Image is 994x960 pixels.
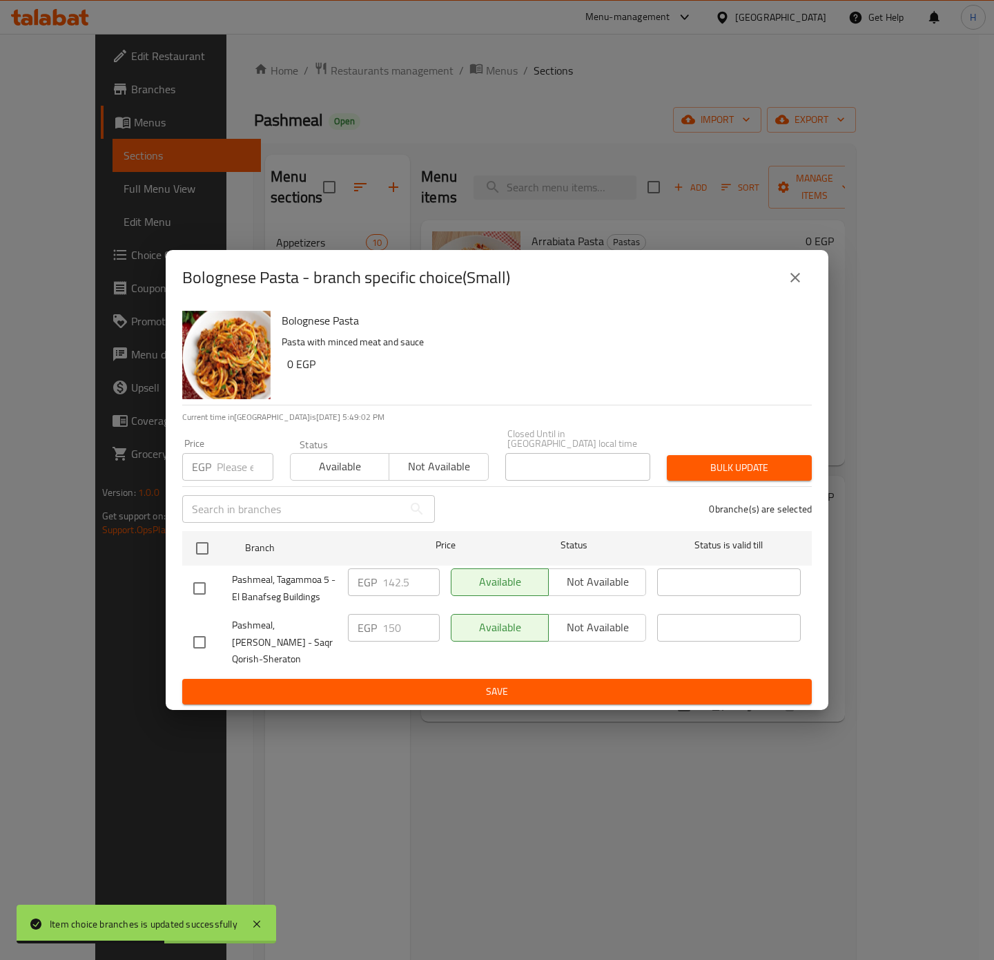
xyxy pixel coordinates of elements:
[395,457,483,477] span: Not available
[779,261,812,294] button: close
[50,916,237,932] div: Item choice branches is updated successfully
[182,267,510,289] h2: Bolognese Pasta - branch specific choice(Small)
[709,502,812,516] p: 0 branche(s) are selected
[678,459,801,477] span: Bulk update
[282,334,801,351] p: Pasta with minced meat and sauce
[182,311,271,399] img: Bolognese Pasta
[245,539,389,557] span: Branch
[193,683,801,700] span: Save
[382,614,440,642] input: Please enter price
[182,495,403,523] input: Search in branches
[182,679,812,704] button: Save
[232,617,337,669] span: Pashmeal, [PERSON_NAME] - Saqr Qorish-Sheraton
[382,568,440,596] input: Please enter price
[667,455,812,481] button: Bulk update
[503,537,646,554] span: Status
[358,620,377,636] p: EGP
[287,354,801,374] h6: 0 EGP
[296,457,384,477] span: Available
[182,411,812,423] p: Current time in [GEOGRAPHIC_DATA] is [DATE] 5:49:02 PM
[290,453,389,481] button: Available
[657,537,801,554] span: Status is valid till
[400,537,491,554] span: Price
[358,574,377,591] p: EGP
[232,571,337,606] span: Pashmeal, Tagammoa 5 - El Banafseg Buildings
[282,311,801,330] h6: Bolognese Pasta
[192,459,211,475] p: EGP
[389,453,488,481] button: Not available
[217,453,273,481] input: Please enter price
